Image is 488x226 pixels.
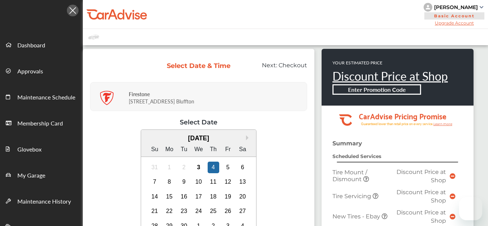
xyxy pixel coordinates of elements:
[193,162,204,173] div: Choose Wednesday, September 3rd, 2025
[332,213,382,220] span: New Tires - Ebay
[193,205,204,217] div: Choose Wednesday, September 24th, 2025
[222,191,234,202] div: Choose Friday, September 19th, 2025
[332,68,448,84] a: Discount Price at Shop
[424,3,432,12] img: knH8PDtVvWoAbQRylUukY18CTiRevjo20fAtgn5MLBQj4uumYvk2MzTtcAIzfGAtb1XOLVMAvhLuqoNAbL4reqehy0jehNKdM...
[17,197,71,206] span: Maintenance History
[434,4,478,10] div: [PERSON_NAME]
[17,145,42,154] span: Glovebox
[237,62,313,76] div: Next:
[208,176,219,188] div: Choose Thursday, September 11th, 2025
[332,169,367,183] span: Tire Mount / Dismount
[166,62,231,70] div: Select Date & Time
[17,41,45,50] span: Dashboard
[17,93,75,102] span: Maintenance Schedule
[193,176,204,188] div: Choose Wednesday, September 10th, 2025
[237,176,249,188] div: Choose Saturday, September 13th, 2025
[17,67,43,76] span: Approvals
[0,31,82,57] a: Dashboard
[149,205,161,217] div: Choose Sunday, September 21st, 2025
[164,205,175,217] div: Choose Monday, September 22nd, 2025
[149,191,161,202] div: Choose Sunday, September 14th, 2025
[480,6,483,8] img: sCxJUJ+qAmfqhQGDUl18vwLg4ZYJ6CxN7XmbOMBAAAAAElFTkSuQmCC
[208,191,219,202] div: Choose Thursday, September 18th, 2025
[332,140,362,147] strong: Summary
[0,162,82,188] a: My Garage
[178,191,190,202] div: Choose Tuesday, September 16th, 2025
[237,162,249,173] div: Choose Saturday, September 6th, 2025
[246,135,251,140] button: Next Month
[129,90,150,98] strong: Firestone
[17,119,63,128] span: Membership Card
[332,60,448,66] p: YOUR ESTIMATED PRICE
[193,191,204,202] div: Choose Wednesday, September 17th, 2025
[178,205,190,217] div: Choose Tuesday, September 23rd, 2025
[348,85,406,94] b: Enter Promotion Code
[208,144,219,155] div: Th
[237,205,249,217] div: Choose Saturday, September 27th, 2025
[164,176,175,188] div: Choose Monday, September 8th, 2025
[361,121,433,126] tspan: Guaranteed lower than retail price on every service.
[279,62,307,69] span: Checkout
[332,193,373,200] span: Tire Servicing
[237,144,249,155] div: Sa
[164,191,175,202] div: Choose Monday, September 15th, 2025
[193,144,204,155] div: We
[0,84,82,110] a: Maintenance Schedule
[129,85,305,108] div: [STREET_ADDRESS] Bluffton
[149,176,161,188] div: Choose Sunday, September 7th, 2025
[90,118,307,126] div: Select Date
[396,209,446,224] span: Discount Price at Shop
[0,136,82,162] a: Glovebox
[178,144,190,155] div: Tu
[178,176,190,188] div: Choose Tuesday, September 9th, 2025
[99,91,114,105] img: logo-firestone.png
[208,162,219,173] div: Choose Thursday, September 4th, 2025
[222,205,234,217] div: Choose Friday, September 26th, 2025
[149,162,161,173] div: Not available Sunday, August 31st, 2025
[164,162,175,173] div: Not available Monday, September 1st, 2025
[396,169,446,184] span: Discount Price at Shop
[88,33,99,42] img: placeholder_car.fcab19be.svg
[433,122,453,126] tspan: Learn more
[67,5,78,16] img: Icon.5fd9dcc7.svg
[222,162,234,173] div: Choose Friday, September 5th, 2025
[0,57,82,84] a: Approvals
[237,191,249,202] div: Choose Saturday, September 20th, 2025
[141,135,256,142] div: [DATE]
[359,109,446,122] tspan: CarAdvise Pricing Promise
[164,144,175,155] div: Mo
[178,162,190,173] div: Not available Tuesday, September 2nd, 2025
[459,197,482,220] iframe: Botón para iniciar la ventana de mensajería
[17,171,45,180] span: My Garage
[222,144,234,155] div: Fr
[208,205,219,217] div: Choose Thursday, September 25th, 2025
[222,176,234,188] div: Choose Friday, September 12th, 2025
[0,188,82,214] a: Maintenance History
[332,153,381,159] strong: Scheduled Services
[424,20,485,26] span: Upgrade Account
[424,12,484,20] span: Basic Account
[149,144,161,155] div: Su
[0,110,82,136] a: Membership Card
[396,189,446,204] span: Discount Price at Shop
